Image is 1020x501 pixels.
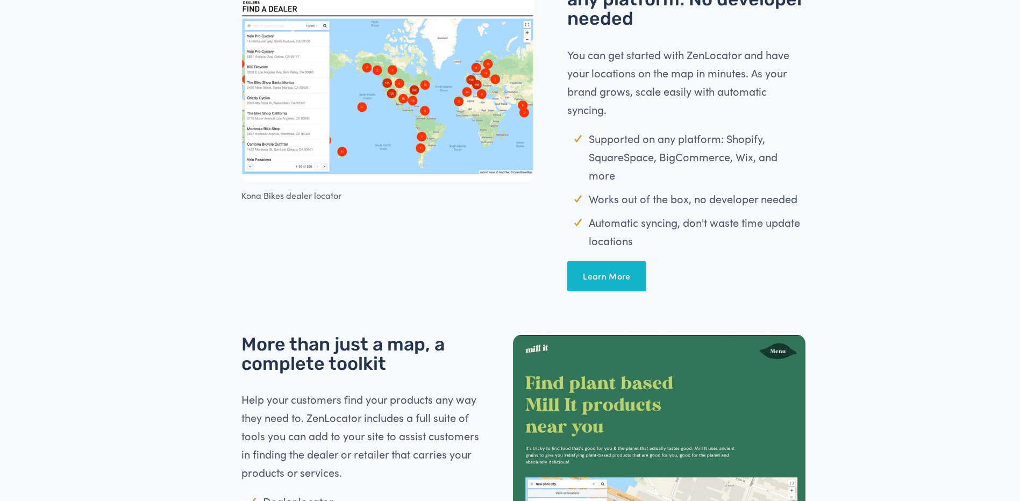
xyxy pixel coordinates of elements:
[567,47,792,117] span: You can get started with ZenLocator and have your locations on the map in minutes. As your brand ...
[241,190,341,201] span: Kona Bikes dealer locator
[589,131,780,182] span: Supported on any platform: Shopify, SquareSpace, BigCommerce, Wix, and more
[567,261,646,291] a: Learn More
[241,333,449,375] span: More than just a map, a complete toolkit
[241,392,482,479] span: Help your customers find your products any way they need to. ZenLocator includes a full suite of ...
[589,215,803,248] span: Automatic syncing, don't waste time update locations
[589,191,797,206] span: Works out of the box, no developer needed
